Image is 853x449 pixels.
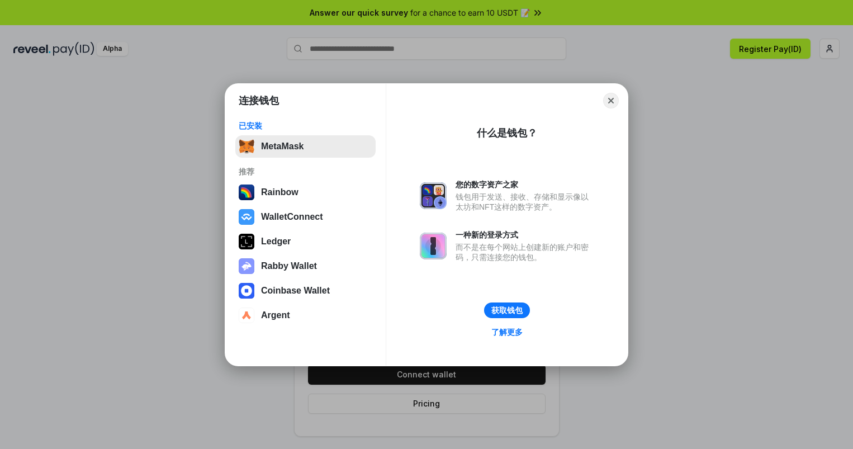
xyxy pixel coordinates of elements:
a: 了解更多 [485,325,529,339]
img: svg+xml,%3Csvg%20xmlns%3D%22http%3A%2F%2Fwww.w3.org%2F2000%2Fsvg%22%20fill%3D%22none%22%20viewBox... [420,182,447,209]
div: Ledger [261,237,291,247]
button: MetaMask [235,135,376,158]
div: 什么是钱包？ [477,126,537,140]
img: svg+xml,%3Csvg%20xmlns%3D%22http%3A%2F%2Fwww.w3.org%2F2000%2Fsvg%22%20fill%3D%22none%22%20viewBox... [239,258,254,274]
button: Coinbase Wallet [235,280,376,302]
div: 推荐 [239,167,372,177]
button: Rabby Wallet [235,255,376,277]
img: svg+xml,%3Csvg%20fill%3D%22none%22%20height%3D%2233%22%20viewBox%3D%220%200%2035%2033%22%20width%... [239,139,254,154]
img: svg+xml,%3Csvg%20width%3D%2228%22%20height%3D%2228%22%20viewBox%3D%220%200%2028%2028%22%20fill%3D... [239,283,254,299]
div: 钱包用于发送、接收、存储和显示像以太坊和NFT这样的数字资产。 [456,192,594,212]
div: 已安装 [239,121,372,131]
div: 一种新的登录方式 [456,230,594,240]
img: svg+xml,%3Csvg%20width%3D%22120%22%20height%3D%22120%22%20viewBox%3D%220%200%20120%20120%22%20fil... [239,185,254,200]
button: Close [603,93,619,108]
div: 您的数字资产之家 [456,179,594,190]
img: svg+xml,%3Csvg%20xmlns%3D%22http%3A%2F%2Fwww.w3.org%2F2000%2Fsvg%22%20width%3D%2228%22%20height%3... [239,234,254,249]
button: Ledger [235,230,376,253]
img: svg+xml,%3Csvg%20width%3D%2228%22%20height%3D%2228%22%20viewBox%3D%220%200%2028%2028%22%20fill%3D... [239,209,254,225]
div: MetaMask [261,141,304,152]
div: 而不是在每个网站上创建新的账户和密码，只需连接您的钱包。 [456,242,594,262]
div: Coinbase Wallet [261,286,330,296]
h1: 连接钱包 [239,94,279,107]
button: 获取钱包 [484,303,530,318]
div: WalletConnect [261,212,323,222]
button: Argent [235,304,376,327]
div: Rainbow [261,187,298,197]
div: 获取钱包 [491,305,523,315]
div: 了解更多 [491,327,523,337]
div: Argent [261,310,290,320]
button: Rainbow [235,181,376,204]
img: svg+xml,%3Csvg%20width%3D%2228%22%20height%3D%2228%22%20viewBox%3D%220%200%2028%2028%22%20fill%3D... [239,308,254,323]
img: svg+xml,%3Csvg%20xmlns%3D%22http%3A%2F%2Fwww.w3.org%2F2000%2Fsvg%22%20fill%3D%22none%22%20viewBox... [420,233,447,259]
div: Rabby Wallet [261,261,317,271]
button: WalletConnect [235,206,376,228]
